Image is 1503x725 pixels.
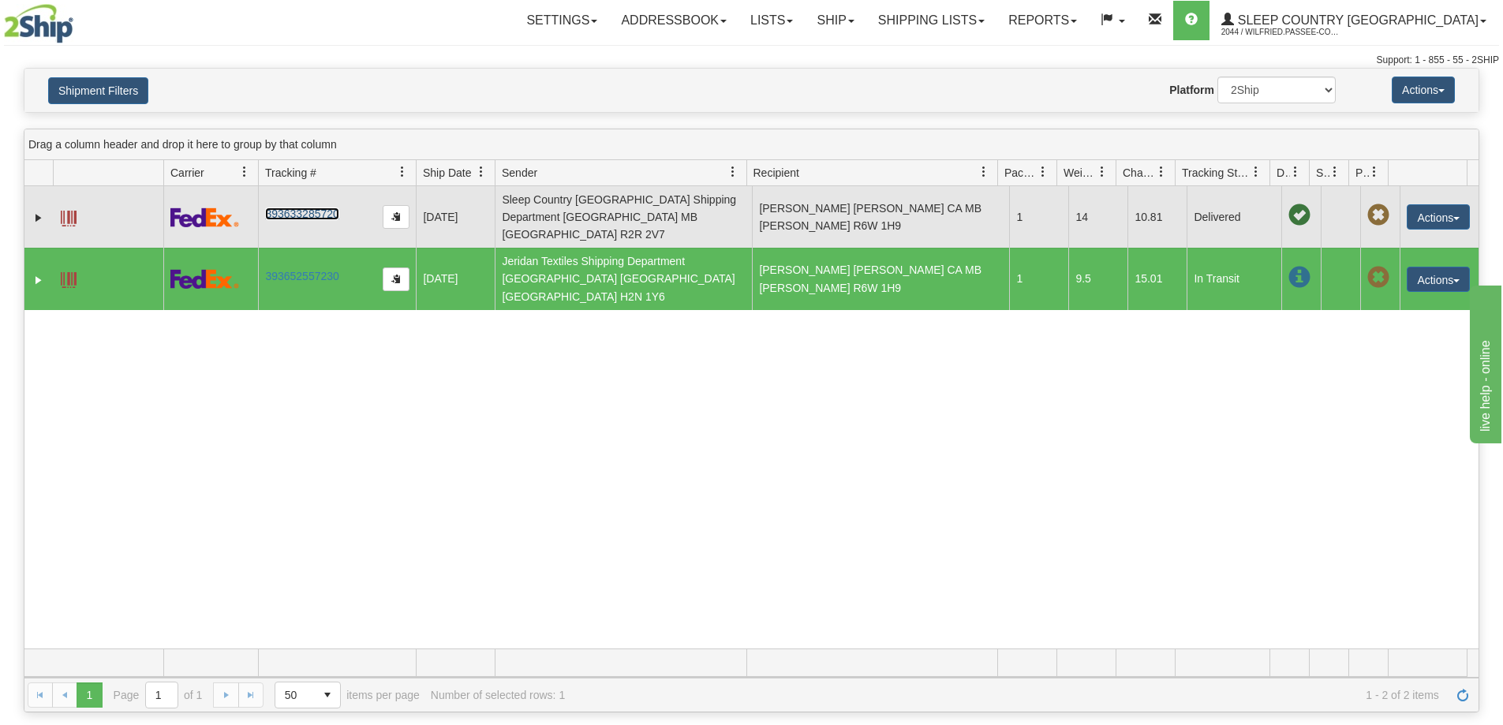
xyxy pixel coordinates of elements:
[1089,159,1116,185] a: Weight filter column settings
[77,682,102,708] span: Page 1
[1004,165,1038,181] span: Packages
[31,210,47,226] a: Expand
[1064,165,1097,181] span: Weight
[383,267,409,291] button: Copy to clipboard
[1467,282,1501,443] iframe: chat widget
[24,129,1479,160] div: grid grouping header
[1068,248,1127,309] td: 9.5
[1355,165,1369,181] span: Pickup Status
[468,159,495,185] a: Ship Date filter column settings
[265,270,338,282] a: 393652557230
[1148,159,1175,185] a: Charge filter column settings
[423,165,471,181] span: Ship Date
[12,9,146,28] div: live help - online
[1169,82,1214,98] label: Platform
[4,54,1499,67] div: Support: 1 - 855 - 55 - 2SHIP
[805,1,866,40] a: Ship
[416,186,495,248] td: [DATE]
[502,165,537,181] span: Sender
[275,682,341,708] span: Page sizes drop down
[1068,186,1127,248] td: 14
[495,186,752,248] td: Sleep Country [GEOGRAPHIC_DATA] Shipping Department [GEOGRAPHIC_DATA] MB [GEOGRAPHIC_DATA] R2R 2V7
[1030,159,1056,185] a: Packages filter column settings
[315,682,340,708] span: select
[1361,159,1388,185] a: Pickup Status filter column settings
[609,1,738,40] a: Addressbook
[1187,186,1281,248] td: Delivered
[1407,204,1470,230] button: Actions
[31,272,47,288] a: Expand
[1367,204,1389,226] span: Pickup Not Assigned
[431,689,565,701] div: Number of selected rows: 1
[416,248,495,309] td: [DATE]
[1450,682,1475,708] a: Refresh
[48,77,148,104] button: Shipment Filters
[752,186,1009,248] td: [PERSON_NAME] [PERSON_NAME] CA MB [PERSON_NAME] R6W 1H9
[389,159,416,185] a: Tracking # filter column settings
[1187,248,1281,309] td: In Transit
[1127,248,1187,309] td: 15.01
[738,1,805,40] a: Lists
[866,1,996,40] a: Shipping lists
[4,4,73,43] img: logo2044.jpg
[170,269,239,289] img: 2 - FedEx Express®
[1123,165,1156,181] span: Charge
[1288,267,1310,289] span: In Transit
[265,207,338,220] a: 393633285720
[1277,165,1290,181] span: Delivery Status
[970,159,997,185] a: Recipient filter column settings
[170,207,239,227] img: 2 - FedEx Express®
[146,682,178,708] input: Page 1
[114,682,203,708] span: Page of 1
[61,204,77,229] a: Label
[1009,248,1068,309] td: 1
[231,159,258,185] a: Carrier filter column settings
[1316,165,1329,181] span: Shipment Issues
[170,165,204,181] span: Carrier
[753,165,799,181] span: Recipient
[514,1,609,40] a: Settings
[383,205,409,229] button: Copy to clipboard
[1127,186,1187,248] td: 10.81
[285,687,305,703] span: 50
[576,689,1439,701] span: 1 - 2 of 2 items
[720,159,746,185] a: Sender filter column settings
[1407,267,1470,292] button: Actions
[1009,186,1068,248] td: 1
[1221,24,1340,40] span: 2044 / Wilfried.Passee-Coutrin
[1210,1,1498,40] a: Sleep Country [GEOGRAPHIC_DATA] 2044 / Wilfried.Passee-Coutrin
[275,682,420,708] span: items per page
[265,165,316,181] span: Tracking #
[996,1,1089,40] a: Reports
[495,248,752,309] td: Jeridan Textiles Shipping Department [GEOGRAPHIC_DATA] [GEOGRAPHIC_DATA] [GEOGRAPHIC_DATA] H2N 1Y6
[1367,267,1389,289] span: Pickup Not Assigned
[1322,159,1348,185] a: Shipment Issues filter column settings
[1282,159,1309,185] a: Delivery Status filter column settings
[1392,77,1455,103] button: Actions
[61,265,77,290] a: Label
[1288,204,1310,226] span: On time
[1234,13,1479,27] span: Sleep Country [GEOGRAPHIC_DATA]
[752,248,1009,309] td: [PERSON_NAME] [PERSON_NAME] CA MB [PERSON_NAME] R6W 1H9
[1182,165,1251,181] span: Tracking Status
[1243,159,1269,185] a: Tracking Status filter column settings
